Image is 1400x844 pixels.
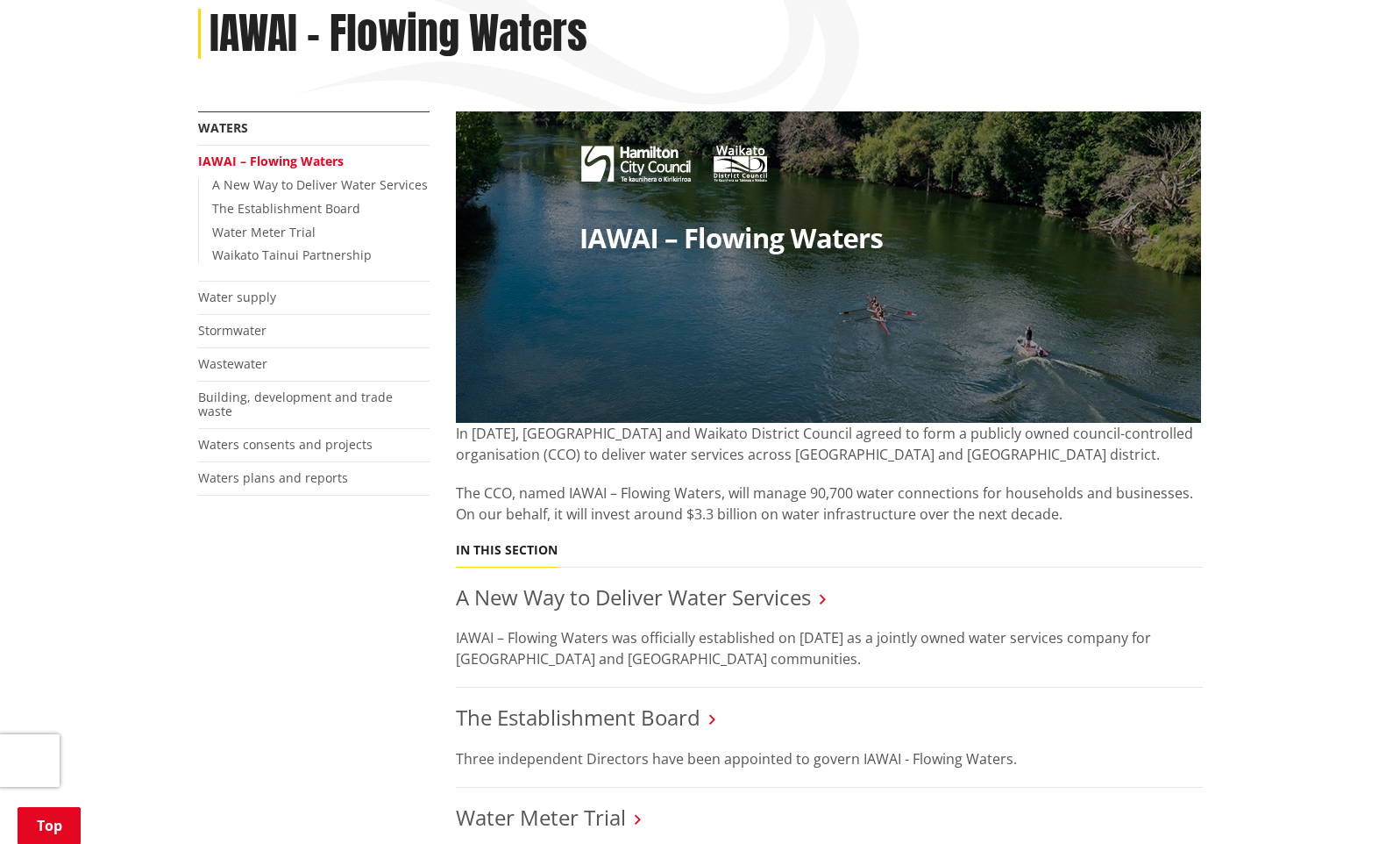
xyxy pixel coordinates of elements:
a: Water supply [198,289,276,305]
a: Waikato Tainui Partnership [212,247,372,263]
p: IAWAI – Flowing Waters was officially established on [DATE] as a jointly owned water services com... [456,627,1203,669]
a: IAWAI – Flowing Waters [198,153,344,169]
p: In [DATE], [GEOGRAPHIC_DATA] and Waikato District Council agreed to form a publicly owned council... [456,423,1203,465]
a: Wastewater [198,355,267,372]
a: Water Meter Trial [212,224,316,240]
a: The Establishment Board [456,703,700,732]
a: Waters consents and projects [198,436,373,453]
a: Water Meter Trial [456,803,626,832]
p: Three independent Directors have been appointed to govern IAWAI - Flowing Waters. [456,748,1203,769]
h5: In this section [456,543,558,558]
a: Top [18,807,81,844]
a: Building, development and trade waste [198,389,393,420]
a: A New Way to Deliver Water Services [456,583,811,612]
a: A New Way to Deliver Water Services [212,176,428,193]
a: The Establishment Board [212,200,360,217]
h1: IAWAI – Flowing Waters [210,9,587,60]
img: 27080 HCC Website Banner V10 [456,111,1201,423]
a: Waters plans and reports [198,469,348,486]
a: Waters [198,119,248,136]
a: Stormwater [198,322,266,339]
p: The CCO, named IAWAI – Flowing Waters, will manage 90,700 water connections for households and bu... [456,483,1203,525]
